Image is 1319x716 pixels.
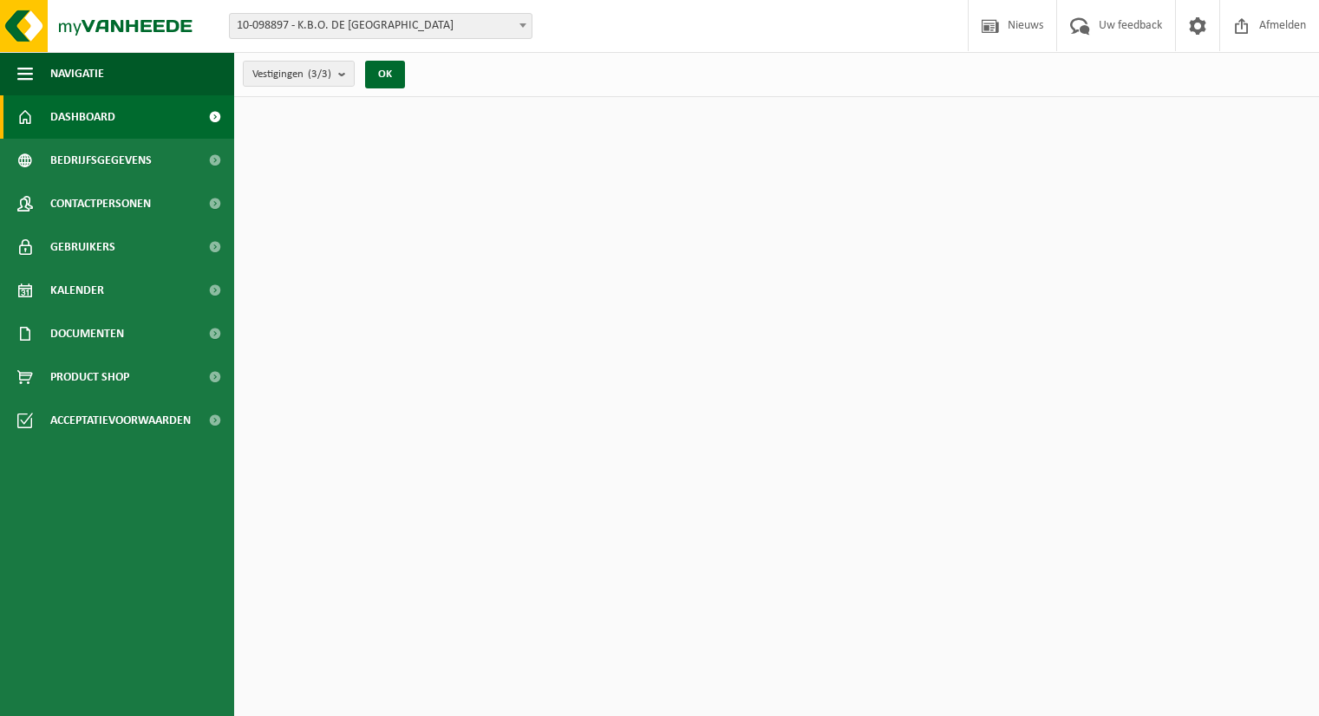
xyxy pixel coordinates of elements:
span: 10-098897 - K.B.O. DE KAMELEON - OUDENAARDE [229,13,532,39]
span: Dashboard [50,95,115,139]
span: Navigatie [50,52,104,95]
span: Acceptatievoorwaarden [50,399,191,442]
button: Vestigingen(3/3) [243,61,355,87]
button: OK [365,61,405,88]
span: 10-098897 - K.B.O. DE KAMELEON - OUDENAARDE [230,14,532,38]
span: Product Shop [50,355,129,399]
span: Bedrijfsgegevens [50,139,152,182]
span: Documenten [50,312,124,355]
span: Vestigingen [252,62,331,88]
count: (3/3) [308,68,331,80]
span: Kalender [50,269,104,312]
span: Contactpersonen [50,182,151,225]
span: Gebruikers [50,225,115,269]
